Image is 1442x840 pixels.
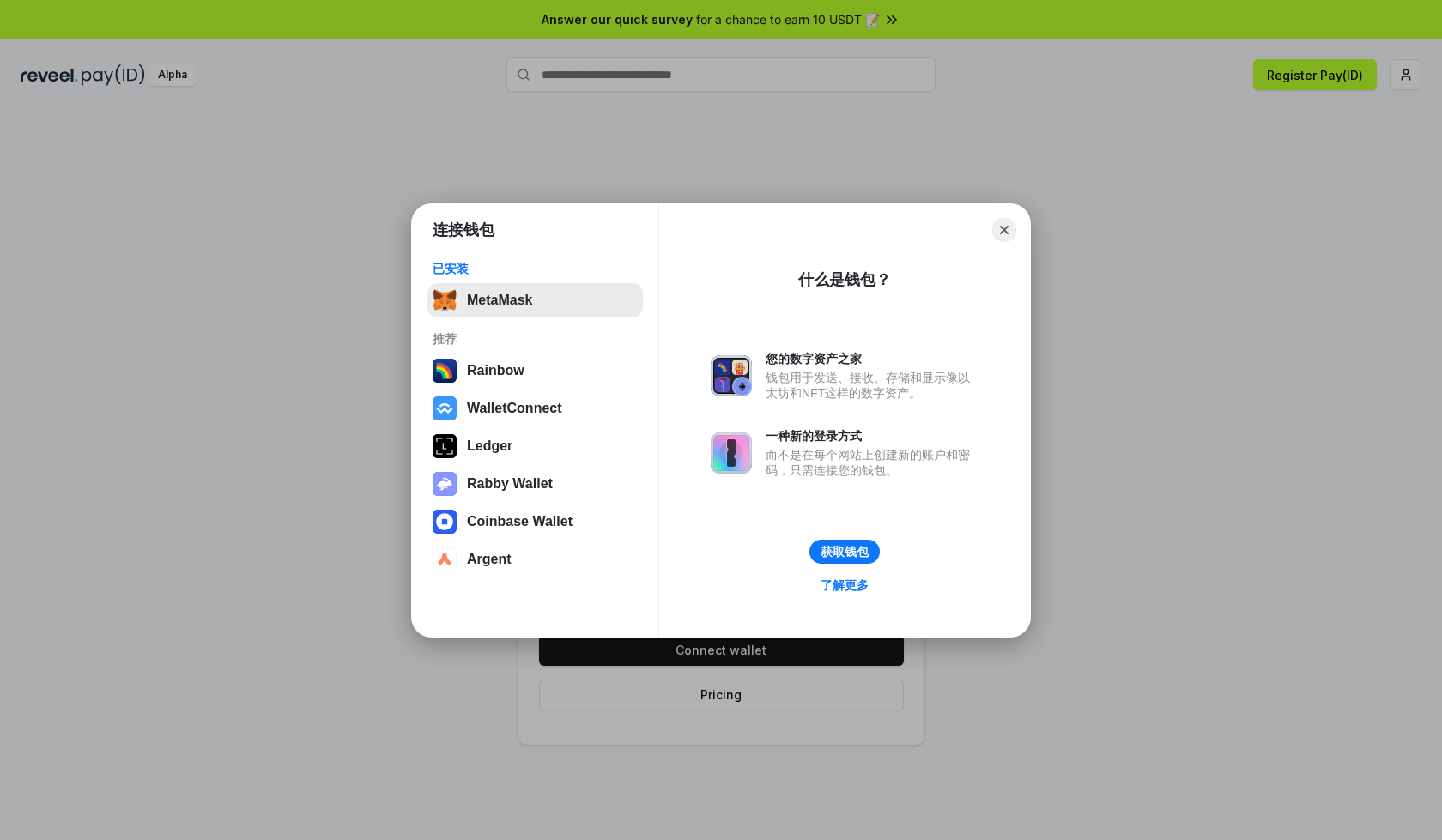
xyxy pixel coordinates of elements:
[798,269,891,290] div: 什么是钱包？
[427,354,643,388] button: Rainbow
[809,540,880,564] button: 获取钱包
[433,434,457,458] img: svg+xml,%3Csvg%20xmlns%3D%22http%3A%2F%2Fwww.w3.org%2F2000%2Fsvg%22%20width%3D%2228%22%20height%3...
[711,355,752,396] img: svg+xml,%3Csvg%20xmlns%3D%22http%3A%2F%2Fwww.w3.org%2F2000%2Fsvg%22%20fill%3D%22none%22%20viewBox...
[427,505,643,539] button: Coinbase Wallet
[766,428,978,444] div: 一种新的登录方式
[433,288,457,312] img: svg+xml,%3Csvg%20fill%3D%22none%22%20height%3D%2233%22%20viewBox%3D%220%200%2035%2033%22%20width%...
[427,429,643,463] button: Ledger
[433,472,457,496] img: svg+xml,%3Csvg%20xmlns%3D%22http%3A%2F%2Fwww.w3.org%2F2000%2Fsvg%22%20fill%3D%22none%22%20viewBox...
[427,467,643,501] button: Rabby Wallet
[467,552,512,567] div: Argent
[433,331,638,347] div: 推荐
[427,283,643,317] button: MetaMask
[766,370,978,401] div: 钱包用于发送、接收、存储和显示像以太坊和NFT这样的数字资产。
[467,363,524,378] div: Rainbow
[467,476,553,492] div: Rabby Wallet
[810,574,879,596] a: 了解更多
[467,438,512,454] div: Ledger
[433,547,457,571] img: svg+xml,%3Csvg%20width%3D%2228%22%20height%3D%2228%22%20viewBox%3D%220%200%2028%2028%22%20fill%3D...
[433,510,457,534] img: svg+xml,%3Csvg%20width%3D%2228%22%20height%3D%2228%22%20viewBox%3D%220%200%2028%2028%22%20fill%3D...
[433,261,638,276] div: 已安装
[433,220,494,240] h1: 连接钱包
[766,351,978,366] div: 您的数字资产之家
[821,577,869,593] div: 了解更多
[766,447,978,478] div: 而不是在每个网站上创建新的账户和密码，只需连接您的钱包。
[433,359,457,383] img: svg+xml,%3Csvg%20width%3D%22120%22%20height%3D%22120%22%20viewBox%3D%220%200%20120%20120%22%20fil...
[821,544,869,559] div: 获取钱包
[992,218,1016,242] button: Close
[711,432,752,474] img: svg+xml,%3Csvg%20xmlns%3D%22http%3A%2F%2Fwww.w3.org%2F2000%2Fsvg%22%20fill%3D%22none%22%20viewBox...
[467,514,573,529] div: Coinbase Wallet
[467,401,562,416] div: WalletConnect
[427,391,643,426] button: WalletConnect
[427,542,643,577] button: Argent
[433,396,457,420] img: svg+xml,%3Csvg%20width%3D%2228%22%20height%3D%2228%22%20viewBox%3D%220%200%2028%2028%22%20fill%3D...
[467,293,532,308] div: MetaMask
